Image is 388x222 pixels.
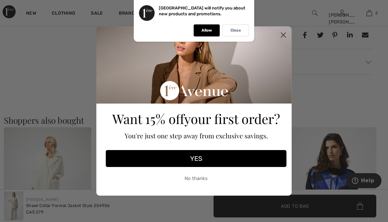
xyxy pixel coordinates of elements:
p: [GEOGRAPHIC_DATA] will notify you about new products and promotions. [159,6,245,16]
p: Allow [201,28,212,33]
button: Close dialog [278,29,289,41]
span: your first order? [184,110,280,127]
span: Want 15% off [112,110,184,127]
p: Close [230,28,241,33]
button: No thanks [106,170,286,187]
span: You're just one step away from exclusive savings. [125,131,268,140]
button: YES [106,150,286,167]
span: Help [15,5,28,10]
